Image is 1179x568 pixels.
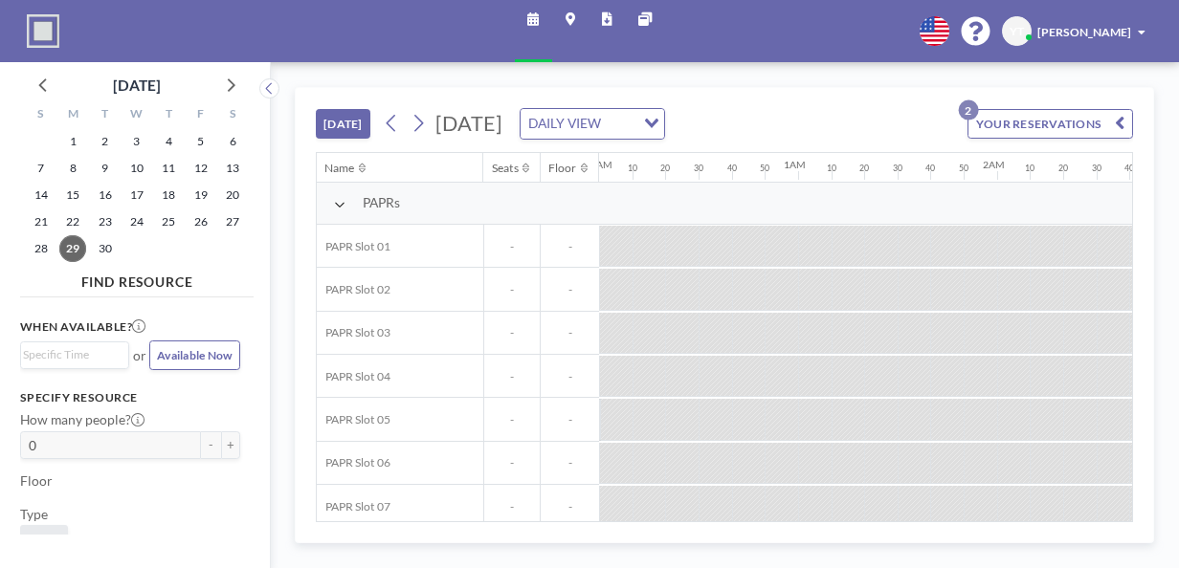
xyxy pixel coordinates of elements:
div: T [89,103,121,128]
span: Monday, September 1, 2025 [59,128,86,155]
div: S [25,103,56,128]
span: [DATE] [435,111,502,136]
span: Saturday, September 27, 2025 [219,208,246,235]
span: Wednesday, September 3, 2025 [123,128,150,155]
span: or [133,347,146,363]
span: - [484,455,541,470]
span: PAPR Slot 03 [317,325,390,339]
span: - [541,499,599,513]
div: W [121,103,152,128]
span: Friday, September 5, 2025 [188,128,214,155]
span: - [484,282,541,296]
span: Tuesday, September 30, 2025 [92,235,119,262]
span: Sunday, September 21, 2025 [28,208,55,235]
button: - [201,431,221,459]
span: Wednesday, September 10, 2025 [123,155,150,182]
span: - [484,325,541,339]
span: PAPRs [363,194,400,210]
span: Sunday, September 7, 2025 [28,155,55,182]
span: Sunday, September 28, 2025 [28,235,55,262]
span: Monday, September 22, 2025 [59,208,86,235]
span: Tuesday, September 2, 2025 [92,128,119,155]
span: Sunday, September 14, 2025 [28,182,55,208]
div: T [153,103,185,128]
span: - [541,282,599,296]
div: 20 [660,164,670,174]
span: - [541,412,599,426]
span: - [484,412,541,426]
span: PAPR Slot 06 [317,455,390,470]
div: 20 [1058,164,1068,174]
div: 10 [827,164,836,174]
span: Room [27,532,61,548]
h4: FIND RESOURCE [20,267,254,290]
div: 40 [925,164,935,174]
button: [DATE] [316,109,369,139]
span: - [541,325,599,339]
span: DAILY VIEW [524,113,604,135]
span: Thursday, September 25, 2025 [155,208,182,235]
div: Search for option [21,342,129,368]
div: 10 [628,164,637,174]
button: Available Now [149,340,240,370]
span: Tuesday, September 16, 2025 [92,182,119,208]
span: Friday, September 26, 2025 [188,208,214,235]
span: - [484,369,541,383]
div: 30 [893,164,902,174]
img: organization-logo [27,14,60,48]
div: M [56,103,88,128]
button: YOUR RESERVATIONS2 [968,109,1133,139]
span: PAPR Slot 04 [317,369,390,383]
label: Floor [20,472,53,489]
div: 30 [694,164,703,174]
input: Search for option [23,346,119,364]
span: Monday, September 29, 2025 [59,235,86,262]
span: Thursday, September 11, 2025 [155,155,182,182]
span: YT [1010,24,1024,38]
span: PAPR Slot 07 [317,499,390,513]
span: PAPR Slot 05 [317,412,390,426]
div: 20 [859,164,869,174]
span: Monday, September 8, 2025 [59,155,86,182]
span: - [484,499,541,513]
div: [DATE] [113,72,161,98]
div: S [217,103,249,128]
span: Monday, September 15, 2025 [59,182,86,208]
div: 2AM [983,159,1005,171]
div: 1AM [784,159,806,171]
span: - [484,239,541,253]
span: [PERSON_NAME] [1037,25,1131,39]
span: Friday, September 19, 2025 [188,182,214,208]
div: 50 [959,164,968,174]
div: 40 [727,164,737,174]
div: F [185,103,216,128]
span: Saturday, September 20, 2025 [219,182,246,208]
span: Wednesday, September 17, 2025 [123,182,150,208]
p: 2 [959,99,979,120]
input: Search for option [606,113,633,135]
span: Saturday, September 13, 2025 [219,155,246,182]
h3: Specify resource [20,390,241,404]
div: 10 [1025,164,1034,174]
div: Search for option [521,109,664,139]
span: Wednesday, September 24, 2025 [123,208,150,235]
button: + [221,431,241,459]
span: - [541,455,599,470]
div: 40 [1124,164,1134,174]
span: Saturday, September 6, 2025 [219,128,246,155]
label: Type [20,506,48,522]
label: How many people? [20,411,145,427]
span: Thursday, September 18, 2025 [155,182,182,208]
span: Friday, September 12, 2025 [188,155,214,182]
span: Tuesday, September 9, 2025 [92,155,119,182]
span: PAPR Slot 01 [317,239,390,253]
span: Available Now [157,348,233,362]
span: Tuesday, September 23, 2025 [92,208,119,235]
div: Name [324,161,354,175]
div: Floor [548,161,576,175]
div: Seats [492,161,519,175]
div: 30 [1092,164,1101,174]
div: 50 [760,164,769,174]
span: Thursday, September 4, 2025 [155,128,182,155]
span: - [541,369,599,383]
